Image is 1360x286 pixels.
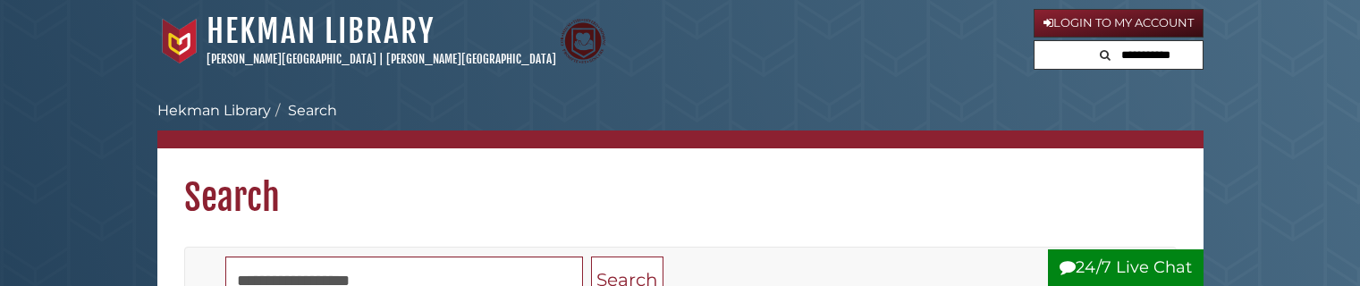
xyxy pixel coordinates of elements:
[157,100,1204,148] nav: breadcrumb
[1034,9,1204,38] a: Login to My Account
[157,102,271,119] a: Hekman Library
[271,100,337,122] li: Search
[379,52,384,66] span: |
[1048,249,1204,286] button: 24/7 Live Chat
[1100,49,1111,61] i: Search
[386,52,556,66] a: [PERSON_NAME][GEOGRAPHIC_DATA]
[157,19,202,63] img: Calvin University
[1094,41,1116,65] button: Search
[157,148,1204,220] h1: Search
[207,12,435,51] a: Hekman Library
[207,52,376,66] a: [PERSON_NAME][GEOGRAPHIC_DATA]
[561,19,605,63] img: Calvin Theological Seminary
